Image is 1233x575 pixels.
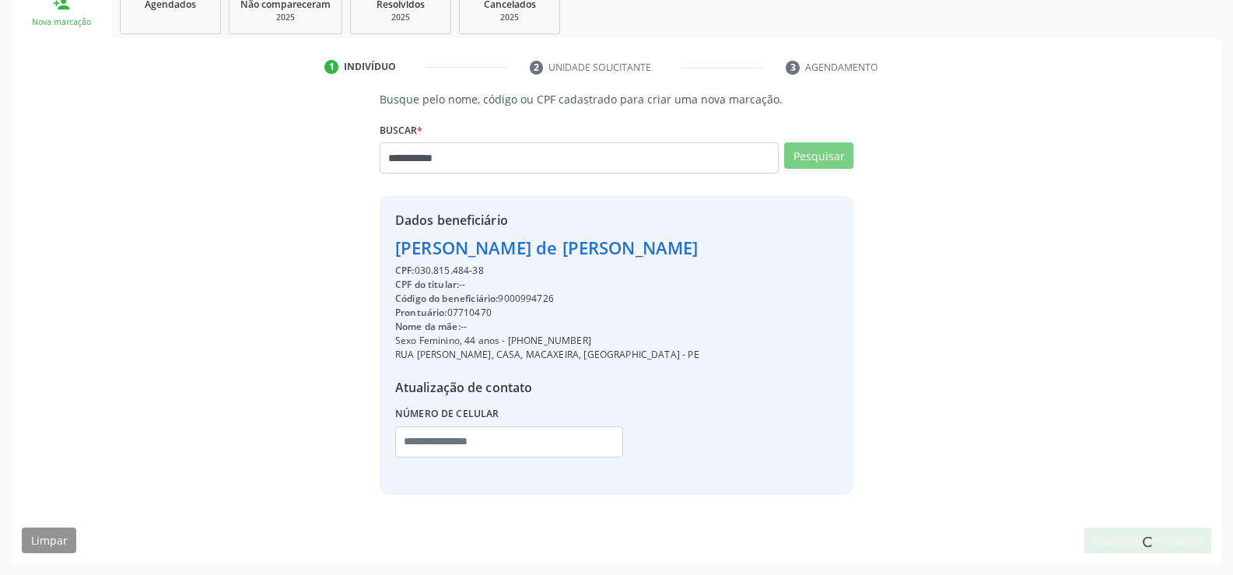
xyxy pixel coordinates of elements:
[395,306,699,320] div: 07710470
[395,334,699,348] div: Sexo Feminino, 44 anos - [PHONE_NUMBER]
[395,306,447,319] span: Prontuário:
[344,60,396,74] div: Indivíduo
[395,235,699,261] div: [PERSON_NAME] de [PERSON_NAME]
[395,292,699,306] div: 9000994726
[395,264,415,277] span: CPF:
[380,91,853,107] p: Busque pelo nome, código ou CPF cadastrado para criar uma nova marcação.
[395,292,498,305] span: Código do beneficiário:
[240,12,331,23] div: 2025
[395,278,459,291] span: CPF do titular:
[395,278,699,292] div: --
[362,12,440,23] div: 2025
[395,402,499,426] label: Número de celular
[395,348,699,362] div: RUA [PERSON_NAME], CASA, MACAXEIRA, [GEOGRAPHIC_DATA] - PE
[784,142,853,169] button: Pesquisar
[22,528,76,554] button: Limpar
[395,320,699,334] div: --
[380,118,422,142] label: Buscar
[395,378,699,397] div: Atualização de contato
[395,264,699,278] div: 030.815.484-38
[395,211,699,230] div: Dados beneficiário
[395,320,461,333] span: Nome da mãe:
[324,60,338,74] div: 1
[22,16,101,28] div: Nova marcação
[471,12,548,23] div: 2025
